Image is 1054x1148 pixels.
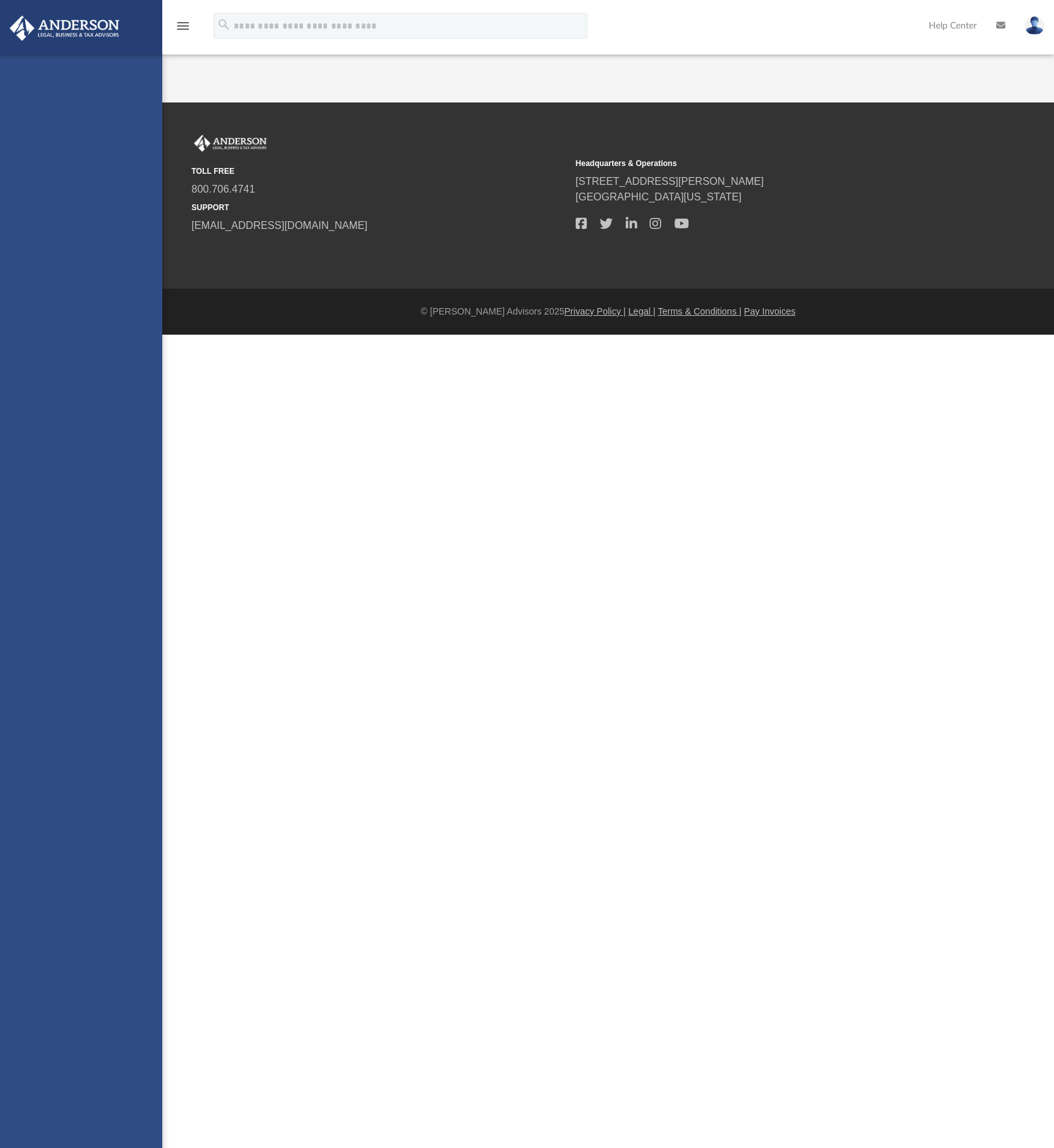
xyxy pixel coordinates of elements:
[1025,16,1044,35] img: User Pic
[576,158,951,169] small: Headquarters & Operations
[6,16,123,41] img: Anderson Advisors Platinum Portal
[217,18,231,32] i: search
[175,18,191,34] i: menu
[576,191,742,202] a: [GEOGRAPHIC_DATA][US_STATE]
[191,135,269,152] img: Anderson Advisors Platinum Portal
[658,306,742,317] a: Terms & Conditions |
[191,184,255,195] a: 800.706.4741
[175,25,191,34] a: menu
[162,305,1054,318] div: © [PERSON_NAME] Advisors 2025
[744,306,795,317] a: Pay Invoices
[191,220,367,231] a: [EMAIL_ADDRESS][DOMAIN_NAME]
[191,165,567,177] small: TOLL FREE
[191,202,567,213] small: SUPPORT
[628,306,656,317] a: Legal |
[565,306,626,317] a: Privacy Policy |
[576,176,764,187] a: [STREET_ADDRESS][PERSON_NAME]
